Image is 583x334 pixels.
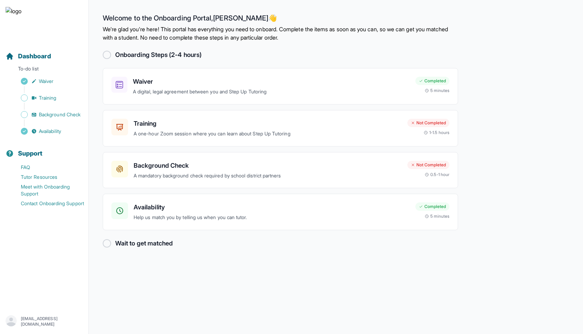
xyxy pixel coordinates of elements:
[415,77,449,85] div: Completed
[103,68,458,105] a: WaiverA digital, legal agreement between you and Step Up TutoringCompleted5 minutes
[103,194,458,230] a: AvailabilityHelp us match you by telling us when you can tutor.Completed5 minutes
[134,161,402,170] h3: Background Check
[425,172,449,177] div: 0.5-1 hour
[134,172,402,180] p: A mandatory background check required by school district partners
[39,78,53,85] span: Waiver
[115,239,173,248] h2: Wait to get matched
[3,65,86,75] p: To-do list
[6,162,88,172] a: FAQ
[3,40,86,64] button: Dashboard
[6,7,22,29] img: logo
[103,152,458,189] a: Background CheckA mandatory background check required by school district partnersNot Completed0.5...
[407,119,449,127] div: Not Completed
[6,182,88,199] a: Meet with Onboarding Support
[115,50,202,60] h2: Onboarding Steps (2-4 hours)
[6,110,88,119] a: Background Check
[415,202,449,211] div: Completed
[133,77,410,86] h3: Waiver
[425,88,449,93] div: 5 minutes
[6,172,88,182] a: Tutor Resources
[21,316,83,327] p: [EMAIL_ADDRESS][DOMAIN_NAME]
[103,25,458,42] p: We're glad you're here! This portal has everything you need to onboard. Complete the items as soo...
[133,88,410,96] p: A digital, legal agreement between you and Step Up Tutoring
[425,214,449,219] div: 5 minutes
[6,315,83,328] button: [EMAIL_ADDRESS][DOMAIN_NAME]
[103,14,458,25] h2: Welcome to the Onboarding Portal, [PERSON_NAME] 👋
[424,130,449,135] div: 1-1.5 hours
[134,214,410,222] p: Help us match you by telling us when you can tutor.
[39,128,61,135] span: Availability
[6,126,88,136] a: Availability
[39,111,81,118] span: Background Check
[134,119,402,128] h3: Training
[407,161,449,169] div: Not Completed
[6,199,88,208] a: Contact Onboarding Support
[134,202,410,212] h3: Availability
[6,51,51,61] a: Dashboard
[18,149,43,158] span: Support
[18,51,51,61] span: Dashboard
[39,94,57,101] span: Training
[103,110,458,147] a: TrainingA one-hour Zoom session where you can learn about Step Up TutoringNot Completed1-1.5 hours
[3,137,86,161] button: Support
[6,93,88,103] a: Training
[6,76,88,86] a: Waiver
[134,130,402,138] p: A one-hour Zoom session where you can learn about Step Up Tutoring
